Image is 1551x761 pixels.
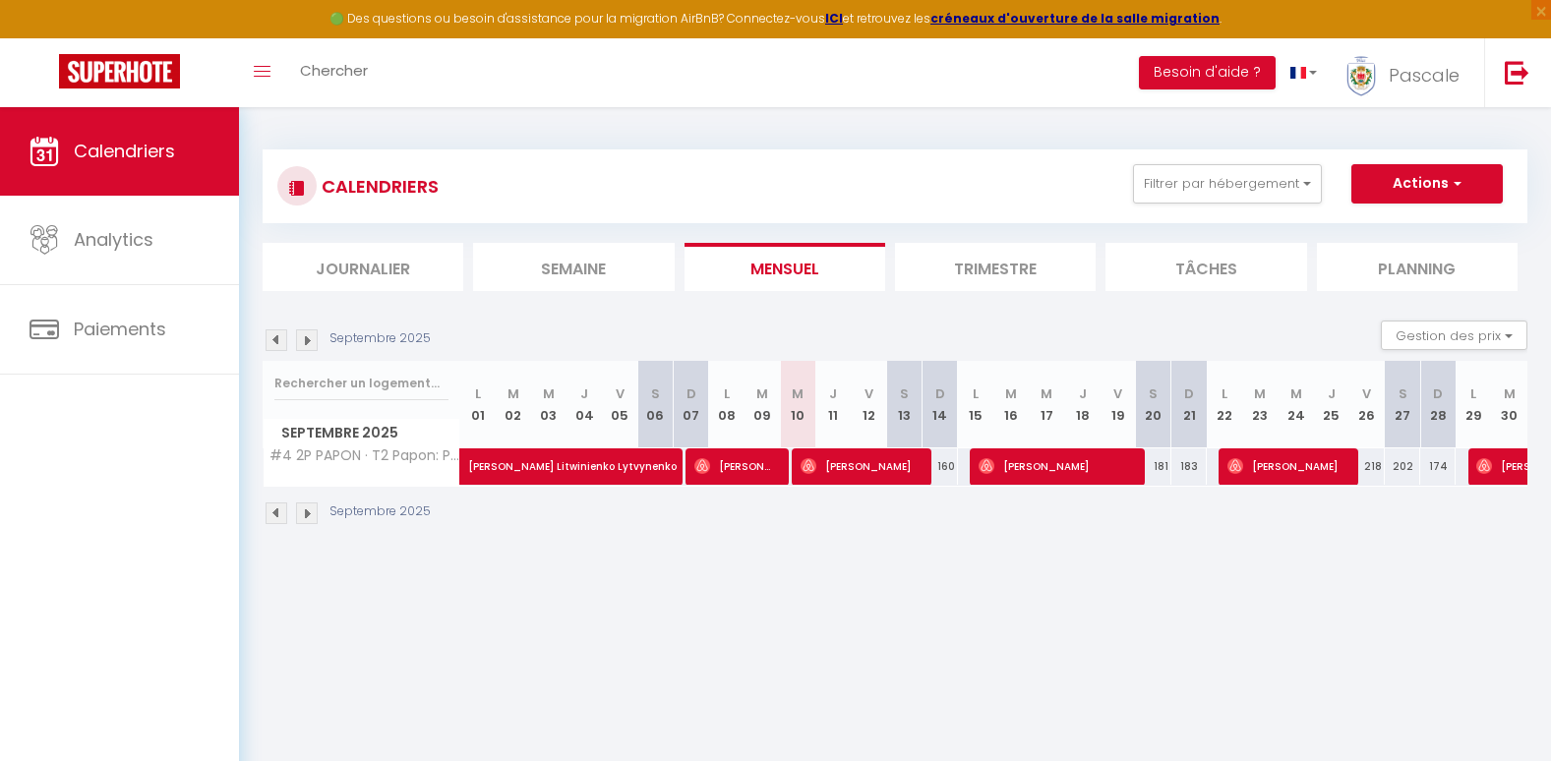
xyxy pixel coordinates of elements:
th: 20 [1136,361,1171,448]
abbr: S [1399,384,1407,403]
abbr: D [1184,384,1194,403]
th: 24 [1278,361,1313,448]
th: 15 [958,361,993,448]
li: Trimestre [895,243,1096,291]
abbr: J [580,384,588,403]
button: Filtrer par hébergement [1133,164,1322,204]
th: 10 [780,361,815,448]
button: Gestion des prix [1381,321,1527,350]
abbr: S [1149,384,1158,403]
abbr: D [686,384,696,403]
abbr: S [900,384,909,403]
th: 05 [602,361,637,448]
abbr: M [507,384,519,403]
img: ... [1346,56,1376,96]
th: 03 [531,361,567,448]
abbr: L [475,384,481,403]
abbr: L [1470,384,1476,403]
th: 07 [674,361,709,448]
a: créneaux d'ouverture de la salle migration [930,10,1220,27]
span: Paiements [74,317,166,341]
button: Ouvrir le widget de chat LiveChat [16,8,75,67]
abbr: S [651,384,660,403]
h3: CALENDRIERS [317,164,439,208]
a: Chercher [285,38,383,107]
li: Planning [1317,243,1518,291]
abbr: V [616,384,625,403]
th: 21 [1171,361,1207,448]
th: 01 [460,361,496,448]
img: logout [1505,60,1529,85]
button: Besoin d'aide ? [1139,56,1276,89]
th: 23 [1242,361,1278,448]
span: Analytics [74,227,153,252]
span: #4 2P PAPON · T2 Papon: Parking- climatisé - terrasse & wifi [267,448,463,463]
button: Actions [1351,164,1503,204]
th: 04 [567,361,602,448]
abbr: J [1079,384,1087,403]
li: Tâches [1105,243,1306,291]
abbr: M [543,384,555,403]
div: 160 [923,448,958,485]
li: Journalier [263,243,463,291]
input: Rechercher un logement... [274,366,448,401]
th: 11 [815,361,851,448]
li: Mensuel [685,243,885,291]
abbr: M [1041,384,1052,403]
abbr: M [1005,384,1017,403]
span: Chercher [300,60,368,81]
abbr: V [865,384,873,403]
span: [PERSON_NAME] In T Veld [694,447,777,485]
span: [PERSON_NAME] [979,447,1132,485]
th: 26 [1349,361,1385,448]
span: [PERSON_NAME] [801,447,919,485]
th: 08 [709,361,745,448]
abbr: M [1290,384,1302,403]
img: Super Booking [59,54,180,88]
th: 30 [1491,361,1527,448]
div: 174 [1420,448,1456,485]
abbr: V [1362,384,1371,403]
th: 28 [1420,361,1456,448]
abbr: M [1254,384,1266,403]
a: ... Pascale [1332,38,1484,107]
th: 06 [637,361,673,448]
p: Septembre 2025 [329,329,431,348]
th: 22 [1207,361,1242,448]
abbr: L [724,384,730,403]
span: [PERSON_NAME] [1227,447,1345,485]
abbr: V [1113,384,1122,403]
div: 181 [1136,448,1171,485]
abbr: M [792,384,804,403]
th: 02 [496,361,531,448]
th: 16 [993,361,1029,448]
th: 29 [1456,361,1491,448]
a: [PERSON_NAME] Litwinienko Lytvynenko [460,448,496,486]
th: 13 [887,361,923,448]
abbr: D [1433,384,1443,403]
th: 17 [1029,361,1064,448]
th: 14 [923,361,958,448]
a: ICI [825,10,843,27]
th: 27 [1385,361,1420,448]
span: Calendriers [74,139,175,163]
th: 09 [745,361,780,448]
abbr: L [1222,384,1227,403]
th: 19 [1101,361,1136,448]
th: 25 [1314,361,1349,448]
abbr: J [829,384,837,403]
abbr: L [973,384,979,403]
div: 218 [1349,448,1385,485]
div: 202 [1385,448,1420,485]
li: Semaine [473,243,674,291]
div: 183 [1171,448,1207,485]
span: [PERSON_NAME] Litwinienko Lytvynenko [468,438,740,475]
abbr: D [935,384,945,403]
span: Septembre 2025 [264,419,459,447]
span: Pascale [1389,63,1460,88]
abbr: M [1504,384,1516,403]
abbr: M [756,384,768,403]
th: 18 [1064,361,1100,448]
